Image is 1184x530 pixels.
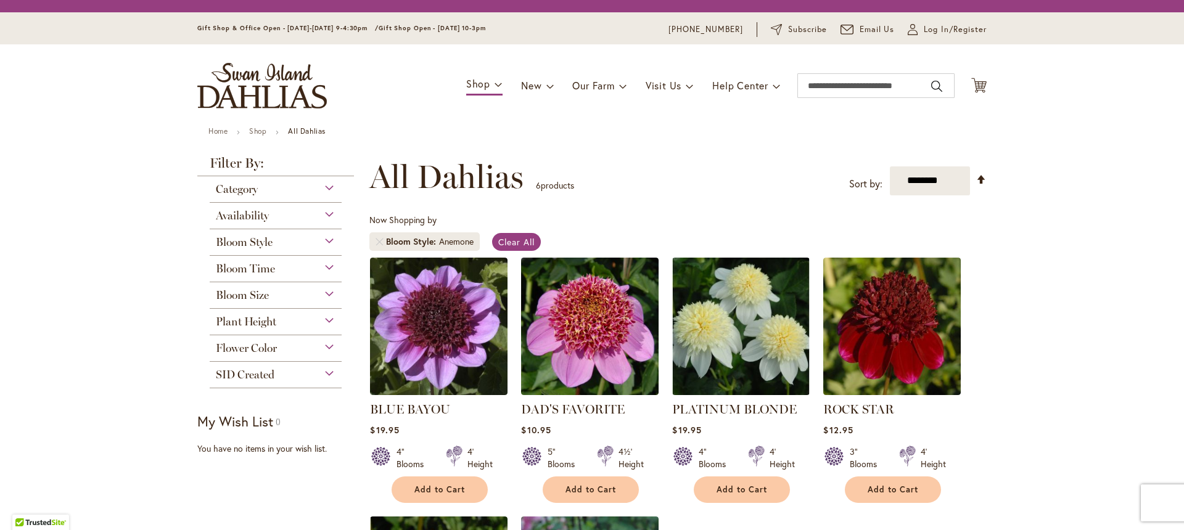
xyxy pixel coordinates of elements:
[521,402,625,417] a: DAD'S FAVORITE
[197,24,379,32] span: Gift Shop & Office Open - [DATE]-[DATE] 9-4:30pm /
[548,446,582,470] div: 5" Blooms
[868,484,918,495] span: Add to Cart
[908,23,987,36] a: Log In/Register
[699,446,733,470] div: 4" Blooms
[672,386,810,397] a: PLATINUM BLONDE
[521,79,541,92] span: New
[771,23,827,36] a: Subscribe
[370,386,508,397] a: BLUE BAYOU
[788,23,827,36] span: Subscribe
[249,126,266,136] a: Shop
[197,157,354,176] strong: Filter By:
[565,484,616,495] span: Add to Cart
[672,424,701,436] span: $19.95
[672,402,797,417] a: PLATINUM BLONDE
[216,368,274,381] span: SID Created
[845,476,941,503] button: Add to Cart
[216,315,276,328] span: Plant Height
[823,386,961,397] a: ROCK STAR
[216,235,273,249] span: Bloom Style
[370,424,399,436] span: $19.95
[672,258,810,395] img: PLATINUM BLONDE
[386,235,439,248] span: Bloom Style
[466,77,490,90] span: Shop
[849,173,882,195] label: Sort by:
[414,484,465,495] span: Add to Cart
[197,442,362,455] div: You have no items in your wish list.
[197,63,327,108] a: store logo
[717,484,767,495] span: Add to Cart
[370,258,508,395] img: BLUE BAYOU
[439,235,474,248] div: Anemone
[921,446,946,470] div: 4' Height
[467,446,493,470] div: 4' Height
[370,402,450,417] a: BLUE BAYOU
[543,476,639,503] button: Add to Cart
[369,158,524,195] span: All Dahlias
[369,214,437,226] span: Now Shopping by
[924,23,987,36] span: Log In/Register
[770,446,795,470] div: 4' Height
[216,341,277,355] span: Flower Color
[521,424,551,436] span: $10.95
[823,424,853,436] span: $12.95
[197,412,273,430] strong: My Wish List
[536,179,541,191] span: 6
[216,262,275,275] span: Bloom Time
[841,23,895,36] a: Email Us
[392,476,488,503] button: Add to Cart
[379,24,486,32] span: Gift Shop Open - [DATE] 10-3pm
[397,446,431,470] div: 4" Blooms
[216,209,269,222] span: Availability
[619,446,644,470] div: 4½' Height
[208,126,228,136] a: Home
[288,126,326,136] strong: All Dahlias
[492,233,541,251] a: Clear All
[536,176,574,195] p: products
[376,238,383,245] a: Remove Bloom Style Anemone
[668,23,743,36] a: [PHONE_NUMBER]
[216,288,269,302] span: Bloom Size
[823,258,961,395] img: ROCK STAR
[521,386,659,397] a: DAD'S FAVORITE
[572,79,614,92] span: Our Farm
[498,236,535,248] span: Clear All
[646,79,681,92] span: Visit Us
[521,258,659,395] img: DAD'S FAVORITE
[694,476,790,503] button: Add to Cart
[9,486,44,521] iframe: Launch Accessibility Center
[823,402,894,417] a: ROCK STAR
[931,76,942,96] button: Search
[860,23,895,36] span: Email Us
[712,79,768,92] span: Help Center
[216,182,258,196] span: Category
[850,446,884,470] div: 3" Blooms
